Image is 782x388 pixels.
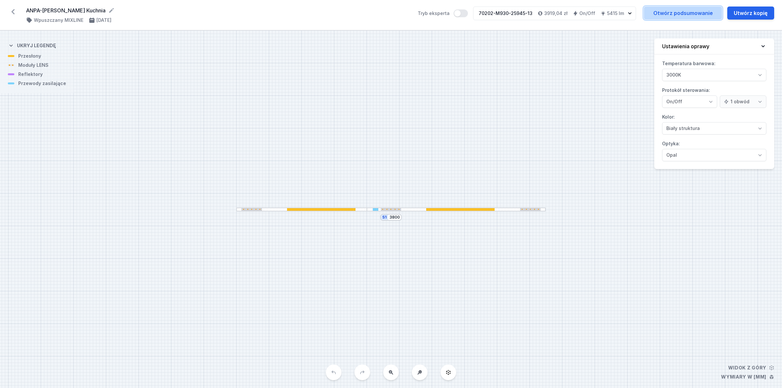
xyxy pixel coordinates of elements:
[454,9,468,17] button: Tryb eksperta
[662,112,766,135] label: Kolor:
[17,42,56,49] h4: Ukryj legendę
[26,7,410,14] form: ANPA-[PERSON_NAME] Kuchnia
[662,138,766,161] label: Optyka:
[473,7,636,20] button: 70202-M930-25945-133919,04 złOn/Off5415 lm
[662,95,717,108] select: Protokół sterowania:
[727,7,774,20] button: Utwórz kopię
[644,7,722,20] a: Otwórz podsumowanie
[662,42,709,50] h4: Ustawienia oprawy
[389,215,400,220] input: Wymiar [mm]
[544,10,568,17] h4: 3919,04 zł
[662,69,766,81] select: Temperatura barwowa:
[418,9,468,17] label: Tryb eksperta
[579,10,595,17] h4: On/Off
[479,10,532,17] div: 70202-M930-25945-13
[96,17,111,23] h4: [DATE]
[654,38,774,54] button: Ustawienia oprawy
[720,95,766,108] select: Protokół sterowania:
[662,85,766,108] label: Protokół sterowania:
[108,7,115,14] button: Edytuj nazwę projektu
[662,58,766,81] label: Temperatura barwowa:
[662,122,766,135] select: Kolor:
[8,37,56,53] button: Ukryj legendę
[34,17,83,23] h4: Wpuszczany MIXLINE
[607,10,624,17] h4: 5415 lm
[662,149,766,161] select: Optyka:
